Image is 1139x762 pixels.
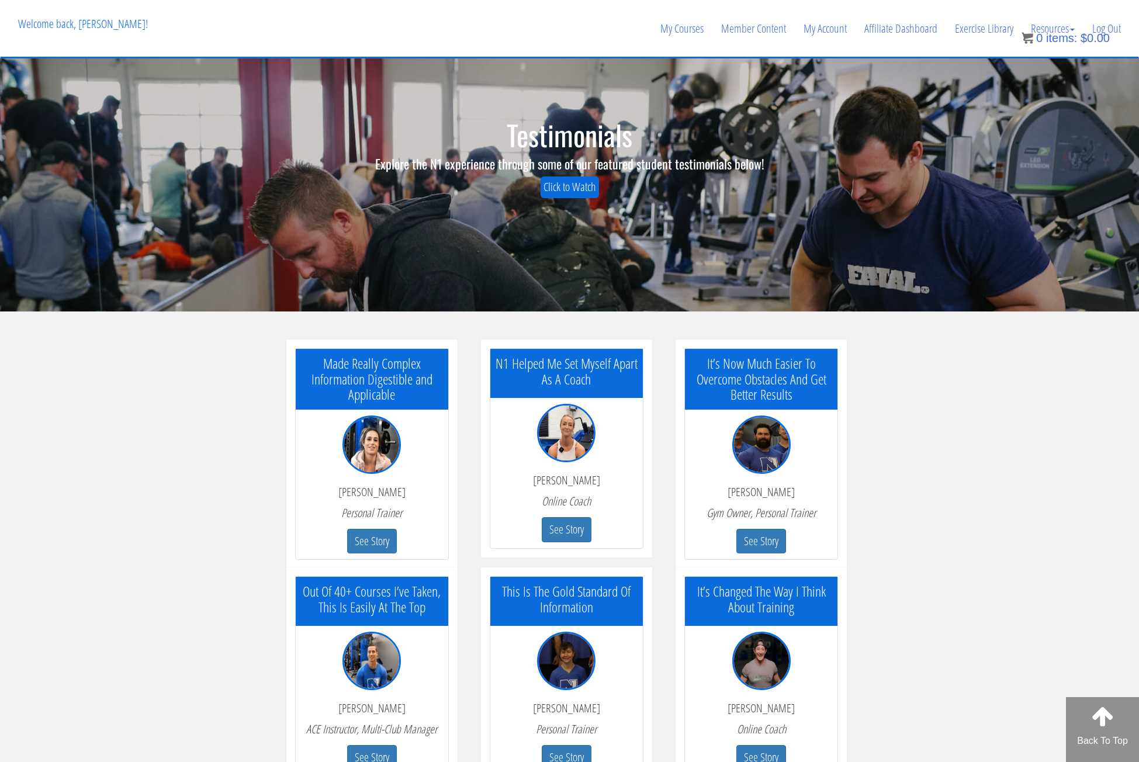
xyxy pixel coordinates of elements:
button: See Story [542,517,591,542]
p: [PERSON_NAME] [694,702,829,715]
h5: N1 Helped Me Set Myself Apart As A Coach [490,356,643,387]
em: Online Coach [737,721,786,737]
img: testimonial [537,632,596,690]
em: Personal Trainer [536,721,597,737]
em: Gym Owner, Personal Trainer [707,505,816,521]
button: See Story [736,529,786,554]
p: [PERSON_NAME] [304,702,439,715]
img: icon11.png [1022,32,1033,44]
a: Log Out [1083,1,1130,57]
a: See Story [347,532,397,548]
a: See Story [542,521,591,536]
img: testimonial [537,404,596,462]
h5: It’s Changed The Way I Think About Training [685,584,837,615]
p: Welcome back, [PERSON_NAME]! [9,1,157,47]
img: testimonial [732,632,791,690]
h5: This Is The Gold Standard Of Information [490,584,643,615]
em: Online Coach [542,493,591,509]
a: My Account [795,1,856,57]
a: Member Content [712,1,795,57]
img: testimonial [342,632,401,690]
a: Resources [1022,1,1083,57]
a: See Story [736,532,786,548]
a: Click to Watch [541,176,599,198]
p: [PERSON_NAME] [499,702,634,715]
img: testimonial [732,415,791,474]
a: 0 items: $0.00 [1022,32,1110,44]
p: [PERSON_NAME] [304,486,439,498]
em: ACE Instructor, Multi-Club Manager [306,721,437,737]
a: My Courses [652,1,712,57]
em: Personal Trainer [341,505,402,521]
a: Exercise Library [946,1,1022,57]
bdi: 0.00 [1081,32,1110,44]
h5: Out Of 40+ Courses I’ve Taken, This Is Easily At The Top [296,584,448,615]
span: 0 [1036,32,1043,44]
span: items: [1046,32,1077,44]
p: [PERSON_NAME] [694,486,829,498]
a: Affiliate Dashboard [856,1,946,57]
h5: Made Really Complex Information Digestible and Applicable [296,356,448,402]
span: $ [1081,32,1087,44]
p: [PERSON_NAME] [499,474,634,487]
button: See Story [347,529,397,554]
img: testimonial [342,415,401,474]
h5: It’s Now Much Easier To Overcome Obstacles And Get Better Results [685,356,837,402]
